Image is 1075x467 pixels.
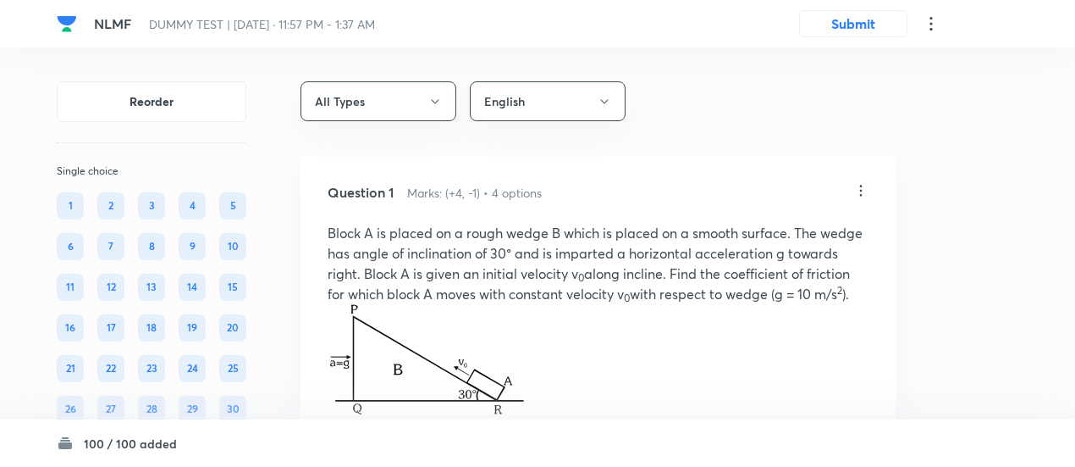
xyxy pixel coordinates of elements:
[97,396,124,423] div: 27
[219,314,246,342] div: 20
[179,192,206,220] div: 4
[97,233,124,260] div: 7
[57,233,84,260] div: 6
[57,396,84,423] div: 26
[138,355,165,382] div: 23
[57,14,80,34] a: Company Logo
[138,314,165,342] div: 18
[57,164,246,179] p: Single choice
[328,223,869,304] p: Block A is placed on a rough wedge B which is placed on a smooth surface. The wedge has angle of ...
[179,274,206,301] div: 14
[57,355,84,382] div: 21
[149,16,375,32] span: DUMMY TEST | [DATE] · 11:57 PM - 1:37 AM
[219,233,246,260] div: 10
[138,274,165,301] div: 13
[328,304,525,416] img: 28-08-23-09:47:48-AM
[57,81,246,122] button: Reorder
[97,274,124,301] div: 12
[328,182,394,203] h5: Question 1
[179,355,206,382] div: 24
[300,81,456,121] button: All Types
[219,192,246,220] div: 5
[97,192,124,220] div: 2
[138,396,165,423] div: 28
[407,184,542,202] h6: Marks: (+4, -1) • 4 options
[219,274,246,301] div: 15
[57,314,84,342] div: 16
[84,435,177,453] h6: 100 / 100 added
[179,314,206,342] div: 19
[799,10,907,37] button: Submit
[470,81,626,121] button: English
[97,314,124,342] div: 17
[624,292,630,304] sub: 0
[97,355,124,382] div: 22
[138,233,165,260] div: 8
[57,192,84,220] div: 1
[837,284,842,297] sup: 2
[57,14,77,34] img: Company Logo
[219,396,246,423] div: 30
[179,396,206,423] div: 29
[57,274,84,301] div: 11
[179,233,206,260] div: 9
[94,14,132,32] span: NLMF
[578,271,584,284] sub: 0
[138,192,165,220] div: 3
[219,355,246,382] div: 25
